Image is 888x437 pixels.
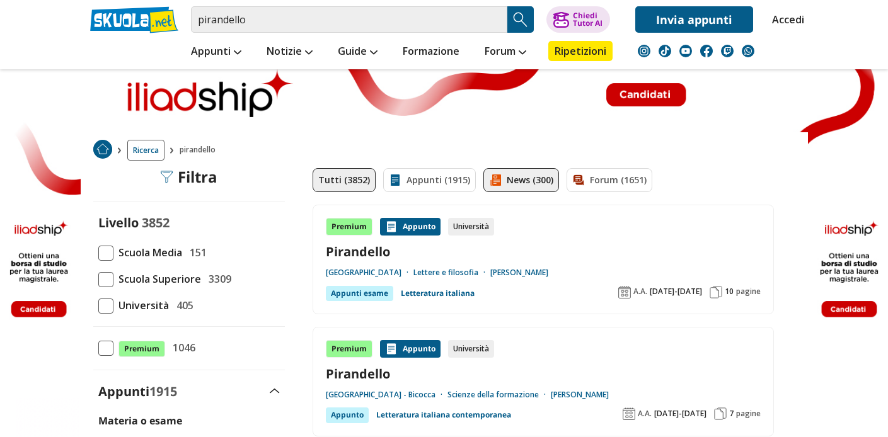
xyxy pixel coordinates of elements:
input: Cerca appunti, riassunti o versioni [191,6,507,33]
a: Scienze della formazione [447,390,551,400]
a: Guide [335,41,381,64]
img: instagram [638,45,650,57]
span: 10 [725,287,734,297]
img: Pagine [714,407,727,420]
a: [GEOGRAPHIC_DATA] [326,268,413,278]
img: Pagine [710,286,722,298]
span: Scuola Media [113,244,182,261]
img: Cerca appunti, riassunti o versioni [511,10,530,29]
label: Materia o esame [98,414,182,428]
span: [DATE]-[DATE] [654,409,706,419]
span: 3309 [204,271,231,287]
img: tiktok [659,45,671,57]
div: Premium [326,340,372,358]
span: 151 [185,244,207,261]
img: WhatsApp [742,45,754,57]
div: Università [448,340,494,358]
img: Appunti filtro contenuto [389,174,401,186]
a: Ripetizioni [548,41,613,61]
span: Scuola Superiore [113,271,201,287]
button: Search Button [507,6,534,33]
a: Invia appunti [635,6,753,33]
span: A.A. [633,287,647,297]
a: Appunti (1915) [383,168,476,192]
div: Appunto [380,340,441,358]
img: Apri e chiudi sezione [270,389,280,394]
span: Università [113,297,169,314]
img: youtube [679,45,692,57]
span: pirandello [180,140,221,161]
img: Appunti contenuto [385,220,398,233]
span: A.A. [638,409,652,419]
span: 1915 [149,383,177,400]
a: Forum (1651) [567,168,652,192]
a: Appunti [188,41,245,64]
img: Filtra filtri mobile [160,171,173,183]
div: Appunti esame [326,286,393,301]
a: Forum [481,41,529,64]
img: Appunti contenuto [385,343,398,355]
div: Chiedi Tutor AI [573,12,603,27]
div: Appunto [380,218,441,236]
img: News filtro contenuto attivo [489,174,502,186]
a: Ricerca [127,140,164,161]
button: ChiediTutor AI [546,6,610,33]
span: Premium [118,341,165,357]
div: Università [448,218,494,236]
div: Appunto [326,407,369,423]
div: Filtra [160,168,217,186]
a: [PERSON_NAME] [490,268,548,278]
img: Anno accademico [623,407,635,420]
a: Pirandello [326,365,761,382]
a: Accedi [772,6,799,33]
a: [GEOGRAPHIC_DATA] - Bicocca [326,390,447,400]
a: Pirandello [326,243,761,260]
div: Premium [326,218,372,236]
img: facebook [700,45,713,57]
span: 1046 [168,339,195,356]
a: Letteratura italiana [401,286,475,301]
label: Livello [98,214,139,231]
img: Home [93,140,112,159]
span: 7 [729,409,734,419]
label: Appunti [98,383,177,400]
span: 3852 [142,214,170,231]
img: twitch [721,45,734,57]
img: Anno accademico [618,286,631,298]
a: Home [93,140,112,161]
a: Formazione [400,41,463,64]
a: [PERSON_NAME] [551,390,609,400]
span: 405 [171,297,193,314]
span: pagine [736,287,761,297]
a: Letteratura italiana contemporanea [376,407,511,423]
a: Lettere e filosofia [413,268,490,278]
a: Tutti (3852) [313,168,376,192]
span: [DATE]-[DATE] [650,287,702,297]
span: pagine [736,409,761,419]
a: News (300) [483,168,559,192]
a: Notizie [263,41,316,64]
img: Forum filtro contenuto [572,174,585,186]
